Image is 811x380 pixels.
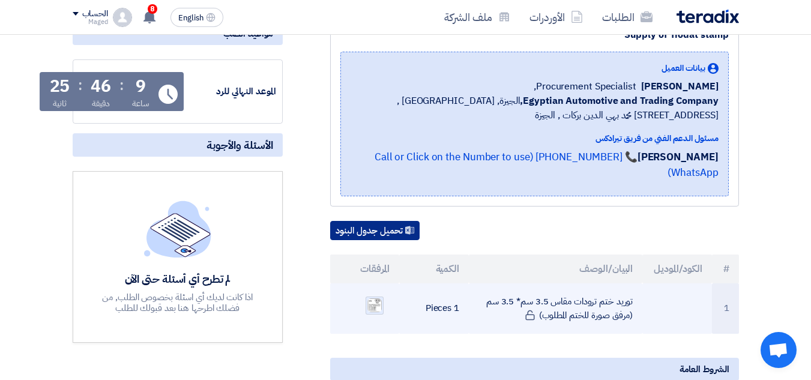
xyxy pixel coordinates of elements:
div: Supply of Trodat stamp [340,28,729,42]
div: : [119,74,124,96]
td: 1 Pieces [399,283,469,334]
strong: [PERSON_NAME] [638,149,719,164]
div: : [78,74,82,96]
div: ساعة [132,97,149,110]
div: الموعد النهائي للرد [186,85,276,98]
span: 8 [148,4,157,14]
b: Egyptian Automotive and Trading Company, [520,94,718,108]
a: 📞 [PHONE_NUMBER] (Call or Click on the Number to use WhatsApp) [375,149,719,180]
img: profile_test.png [113,8,132,27]
span: الأسئلة والأجوبة [207,138,273,152]
div: 9 [136,78,146,95]
th: البيان/الوصف [469,255,642,283]
div: دقيقة [92,97,110,110]
th: المرفقات [330,255,400,283]
th: الكمية [399,255,469,283]
div: مسئول الدعم الفني من فريق تيرادكس [351,132,719,145]
img: _1759236089170.png [366,297,383,313]
td: 1 [712,283,739,334]
button: تحميل جدول البنود [330,221,420,240]
th: الكود/الموديل [642,255,712,283]
span: [PERSON_NAME] [641,79,719,94]
img: Teradix logo [677,10,739,23]
td: توريد ختم ترودات مقاس 3.5 سم* 3.5 سم (مرفق صورة للختم المطلوب) [469,283,642,334]
span: بيانات العميل [662,62,705,74]
div: 46 [91,78,111,95]
a: الطلبات [592,3,662,31]
div: ثانية [53,97,67,110]
div: 25 [50,78,70,95]
img: empty_state_list.svg [144,201,211,257]
div: Open chat [761,332,797,368]
div: الحساب [82,9,108,19]
span: الشروط العامة [680,363,729,376]
div: اذا كانت لديك أي اسئلة بخصوص الطلب, من فضلك اطرحها هنا بعد قبولك للطلب [90,292,265,313]
a: الأوردرات [520,3,592,31]
th: # [712,255,739,283]
span: Procurement Specialist, [534,79,636,94]
span: English [178,14,204,22]
div: Maged [73,19,108,25]
span: الجيزة, [GEOGRAPHIC_DATA] ,[STREET_ADDRESS] محمد بهي الدين بركات , الجيزة [351,94,719,122]
div: لم تطرح أي أسئلة حتى الآن [90,272,265,286]
button: English [170,8,223,27]
a: ملف الشركة [435,3,520,31]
